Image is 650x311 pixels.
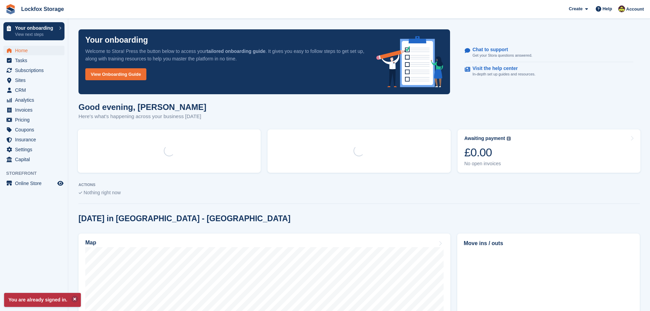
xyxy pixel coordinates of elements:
span: Storefront [6,170,68,177]
a: Visit the help center In-depth set up guides and resources. [465,62,633,81]
span: Pricing [15,115,56,125]
a: menu [3,135,64,144]
span: Analytics [15,95,56,105]
img: stora-icon-8386f47178a22dfd0bd8f6a31ec36ba5ce8667c1dd55bd0f319d3a0aa187defe.svg [5,4,16,14]
a: menu [3,125,64,135]
a: menu [3,56,64,65]
h2: Map [85,240,96,246]
span: CRM [15,85,56,95]
a: Your onboarding View next steps [3,22,64,40]
div: Awaiting payment [464,136,505,141]
span: Nothing right now [84,190,121,195]
div: £0.00 [464,145,511,159]
span: Online Store [15,179,56,188]
img: icon-info-grey-7440780725fd019a000dd9b08b2336e03edf1995a4989e88bcd33f0948082b44.svg [507,137,511,141]
span: Subscriptions [15,66,56,75]
span: Coupons [15,125,56,135]
span: Home [15,46,56,55]
span: Sites [15,75,56,85]
a: menu [3,105,64,115]
a: menu [3,75,64,85]
p: Get your Stora questions answered. [473,53,532,58]
a: menu [3,46,64,55]
img: onboarding-info-6c161a55d2c0e0a8cae90662b2fe09162a5109e8cc188191df67fb4f79e88e88.svg [376,36,443,87]
a: Awaiting payment £0.00 No open invoices [458,129,640,173]
span: Invoices [15,105,56,115]
p: In-depth set up guides and resources. [473,71,536,77]
span: Tasks [15,56,56,65]
a: Chat to support Get your Stora questions answered. [465,43,633,62]
h1: Good evening, [PERSON_NAME] [78,102,206,112]
p: Your onboarding [85,36,148,44]
img: blank_slate_check_icon-ba018cac091ee9be17c0a81a6c232d5eb81de652e7a59be601be346b1b6ddf79.svg [78,192,82,194]
p: View next steps [15,31,56,38]
a: menu [3,145,64,154]
a: menu [3,85,64,95]
p: ACTIONS [78,183,640,187]
h2: [DATE] in [GEOGRAPHIC_DATA] - [GEOGRAPHIC_DATA] [78,214,290,223]
span: Create [569,5,582,12]
p: You are already signed in. [4,293,81,307]
p: Welcome to Stora! Press the button below to access your . It gives you easy to follow steps to ge... [85,47,365,62]
p: Chat to support [473,47,527,53]
span: Help [603,5,612,12]
a: View Onboarding Guide [85,68,146,80]
a: menu [3,66,64,75]
a: menu [3,115,64,125]
p: Visit the help center [473,66,530,71]
a: Preview store [56,179,64,187]
p: Your onboarding [15,26,56,30]
a: menu [3,95,64,105]
a: menu [3,155,64,164]
div: No open invoices [464,161,511,167]
a: menu [3,179,64,188]
p: Here's what's happening across your business [DATE] [78,113,206,121]
h2: Move ins / outs [464,239,633,248]
img: Dan Shepherd [618,5,625,12]
strong: tailored onboarding guide [206,48,265,54]
a: Lockfox Storage [18,3,67,15]
span: Capital [15,155,56,164]
span: Settings [15,145,56,154]
span: Account [626,6,644,13]
span: Insurance [15,135,56,144]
